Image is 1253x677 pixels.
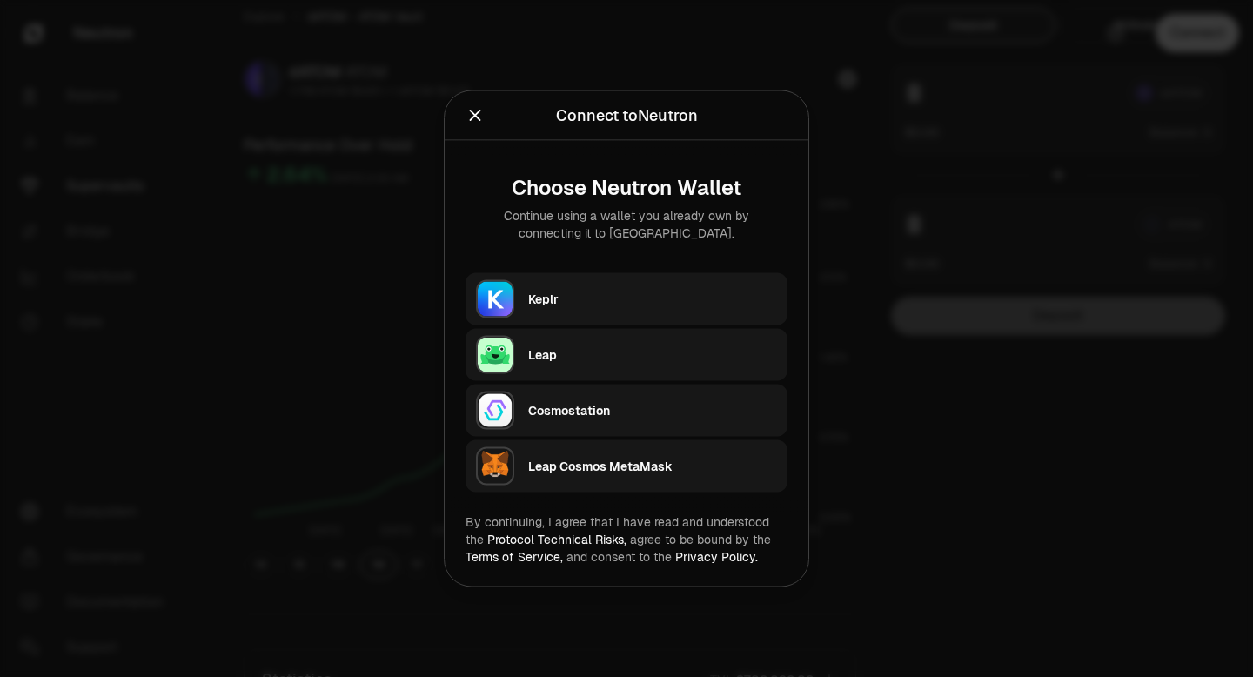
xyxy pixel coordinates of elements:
[476,392,514,430] img: Cosmostation
[476,336,514,374] img: Leap
[476,280,514,318] img: Keplr
[479,207,774,242] div: Continue using a wallet you already own by connecting it to [GEOGRAPHIC_DATA].
[466,513,787,566] div: By continuing, I agree that I have read and understood the agree to be bound by the and consent t...
[466,104,485,128] button: Close
[466,329,787,381] button: LeapLeap
[675,549,758,565] a: Privacy Policy.
[466,273,787,325] button: KeplrKeplr
[556,104,698,128] div: Connect to Neutron
[528,291,777,308] div: Keplr
[466,549,563,565] a: Terms of Service,
[487,532,626,547] a: Protocol Technical Risks,
[479,176,774,200] div: Choose Neutron Wallet
[466,440,787,493] button: Leap Cosmos MetaMaskLeap Cosmos MetaMask
[528,458,777,475] div: Leap Cosmos MetaMask
[476,447,514,486] img: Leap Cosmos MetaMask
[466,385,787,437] button: CosmostationCosmostation
[528,346,777,364] div: Leap
[528,402,777,419] div: Cosmostation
